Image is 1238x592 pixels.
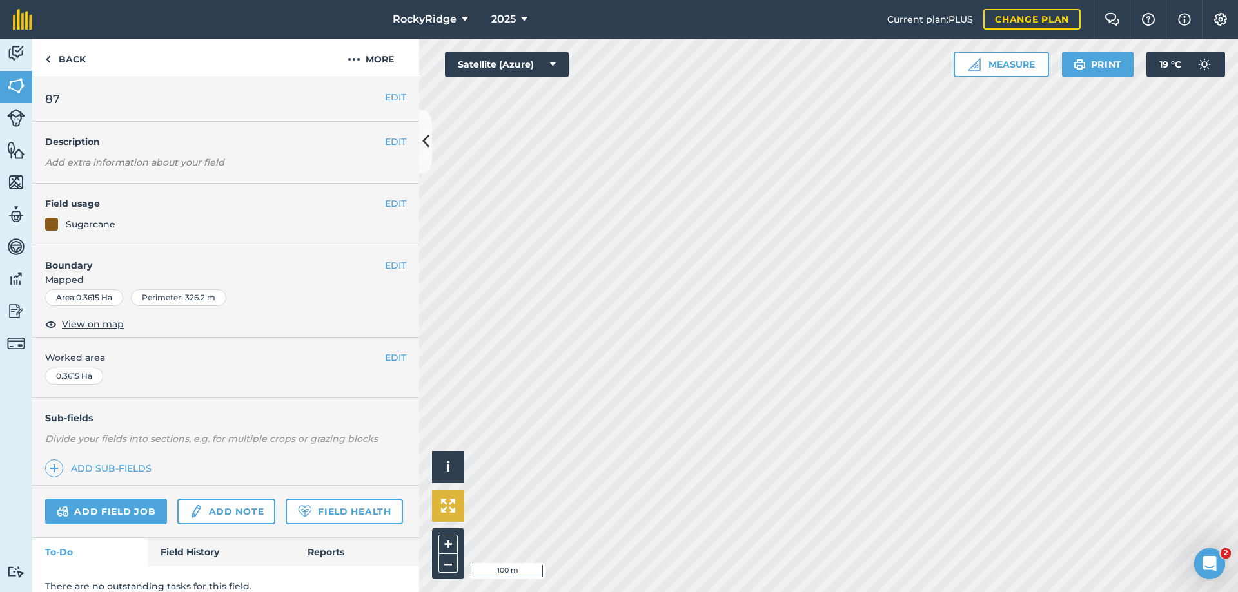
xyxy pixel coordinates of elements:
[1141,13,1156,26] img: A question mark icon
[1105,13,1120,26] img: Two speech bubbles overlapping with the left bubble in the forefront
[1146,52,1225,77] button: 19 °C
[295,538,419,566] a: Reports
[7,301,25,321] img: svg+xml;base64,PD94bWwgdmVyc2lvbj0iMS4wIiBlbmNvZGluZz0idXRmLTgiPz4KPCEtLSBHZW5lcmF0b3I6IEFkb2JlIE...
[887,12,973,26] span: Current plan : PLUS
[1159,52,1181,77] span: 19 ° C
[1194,548,1225,579] iframe: Intercom live chat
[286,499,402,524] a: Field Health
[491,12,516,27] span: 2025
[385,350,406,365] button: EDIT
[45,316,57,332] img: svg+xml;base64,PHN2ZyB4bWxucz0iaHR0cDovL3d3dy53My5vcmcvMjAwMC9zdmciIHdpZHRoPSIxOCIgaGVpZ2h0PSIyNC...
[1192,52,1217,77] img: svg+xml;base64,PD94bWwgdmVyc2lvbj0iMS4wIiBlbmNvZGluZz0idXRmLTgiPz4KPCEtLSBHZW5lcmF0b3I6IEFkb2JlIE...
[968,58,981,71] img: Ruler icon
[7,109,25,127] img: svg+xml;base64,PD94bWwgdmVyc2lvbj0iMS4wIiBlbmNvZGluZz0idXRmLTgiPz4KPCEtLSBHZW5lcmF0b3I6IEFkb2JlIE...
[954,52,1049,77] button: Measure
[148,538,294,566] a: Field History
[1213,13,1228,26] img: A cog icon
[1062,52,1134,77] button: Print
[7,205,25,224] img: svg+xml;base64,PD94bWwgdmVyc2lvbj0iMS4wIiBlbmNvZGluZz0idXRmLTgiPz4KPCEtLSBHZW5lcmF0b3I6IEFkb2JlIE...
[13,9,32,30] img: fieldmargin Logo
[7,269,25,289] img: svg+xml;base64,PD94bWwgdmVyc2lvbj0iMS4wIiBlbmNvZGluZz0idXRmLTgiPz4KPCEtLSBHZW5lcmF0b3I6IEFkb2JlIE...
[983,9,1081,30] a: Change plan
[7,237,25,256] img: svg+xml;base64,PD94bWwgdmVyc2lvbj0iMS4wIiBlbmNvZGluZz0idXRmLTgiPz4KPCEtLSBHZW5lcmF0b3I6IEFkb2JlIE...
[32,245,385,272] h4: Boundary
[131,289,226,306] div: Perimeter : 326.2 m
[1074,57,1086,72] img: svg+xml;base64,PHN2ZyB4bWxucz0iaHR0cDovL3d3dy53My5vcmcvMjAwMC9zdmciIHdpZHRoPSIxOSIgaGVpZ2h0PSIyNC...
[45,289,123,306] div: Area : 0.3615 Ha
[7,334,25,352] img: svg+xml;base64,PD94bWwgdmVyc2lvbj0iMS4wIiBlbmNvZGluZz0idXRmLTgiPz4KPCEtLSBHZW5lcmF0b3I6IEFkb2JlIE...
[385,90,406,104] button: EDIT
[66,217,115,231] div: Sugarcane
[62,317,124,331] span: View on map
[445,52,569,77] button: Satellite (Azure)
[446,459,450,475] span: i
[32,272,419,287] span: Mapped
[45,90,60,108] span: 87
[7,566,25,578] img: svg+xml;base64,PD94bWwgdmVyc2lvbj0iMS4wIiBlbmNvZGluZz0idXRmLTgiPz4KPCEtLSBHZW5lcmF0b3I6IEFkb2JlIE...
[45,196,385,211] h4: Field usage
[45,459,157,477] a: Add sub-fields
[438,554,458,573] button: –
[432,451,464,483] button: i
[7,44,25,63] img: svg+xml;base64,PD94bWwgdmVyc2lvbj0iMS4wIiBlbmNvZGluZz0idXRmLTgiPz4KPCEtLSBHZW5lcmF0b3I6IEFkb2JlIE...
[50,461,59,476] img: svg+xml;base64,PHN2ZyB4bWxucz0iaHR0cDovL3d3dy53My5vcmcvMjAwMC9zdmciIHdpZHRoPSIxNCIgaGVpZ2h0PSIyNC...
[7,173,25,192] img: svg+xml;base64,PHN2ZyB4bWxucz0iaHR0cDovL3d3dy53My5vcmcvMjAwMC9zdmciIHdpZHRoPSI1NiIgaGVpZ2h0PSI2MC...
[45,499,167,524] a: Add field job
[1221,548,1231,559] span: 2
[45,368,103,385] div: 0.3615 Ha
[385,135,406,149] button: EDIT
[32,411,419,425] h4: Sub-fields
[322,39,419,77] button: More
[32,39,99,77] a: Back
[1178,12,1191,27] img: svg+xml;base64,PHN2ZyB4bWxucz0iaHR0cDovL3d3dy53My5vcmcvMjAwMC9zdmciIHdpZHRoPSIxNyIgaGVpZ2h0PSIxNy...
[7,76,25,95] img: svg+xml;base64,PHN2ZyB4bWxucz0iaHR0cDovL3d3dy53My5vcmcvMjAwMC9zdmciIHdpZHRoPSI1NiIgaGVpZ2h0PSI2MC...
[45,433,378,444] em: Divide your fields into sections, e.g. for multiple crops or grazing blocks
[385,196,406,211] button: EDIT
[7,140,25,160] img: svg+xml;base64,PHN2ZyB4bWxucz0iaHR0cDovL3d3dy53My5vcmcvMjAwMC9zdmciIHdpZHRoPSI1NiIgaGVpZ2h0PSI2MC...
[32,538,148,566] a: To-Do
[45,350,406,365] span: Worked area
[45,52,51,67] img: svg+xml;base64,PHN2ZyB4bWxucz0iaHR0cDovL3d3dy53My5vcmcvMjAwMC9zdmciIHdpZHRoPSI5IiBoZWlnaHQ9IjI0Ii...
[57,504,69,519] img: svg+xml;base64,PD94bWwgdmVyc2lvbj0iMS4wIiBlbmNvZGluZz0idXRmLTgiPz4KPCEtLSBHZW5lcmF0b3I6IEFkb2JlIE...
[393,12,457,27] span: RockyRidge
[45,135,406,149] h4: Description
[438,535,458,554] button: +
[385,258,406,272] button: EDIT
[348,52,360,67] img: svg+xml;base64,PHN2ZyB4bWxucz0iaHR0cDovL3d3dy53My5vcmcvMjAwMC9zdmciIHdpZHRoPSIyMCIgaGVpZ2h0PSIyNC...
[177,499,275,524] a: Add note
[45,316,124,332] button: View on map
[441,499,455,513] img: Four arrows, one pointing top left, one top right, one bottom right and the last bottom left
[189,504,203,519] img: svg+xml;base64,PD94bWwgdmVyc2lvbj0iMS4wIiBlbmNvZGluZz0idXRmLTgiPz4KPCEtLSBHZW5lcmF0b3I6IEFkb2JlIE...
[45,157,224,168] em: Add extra information about your field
